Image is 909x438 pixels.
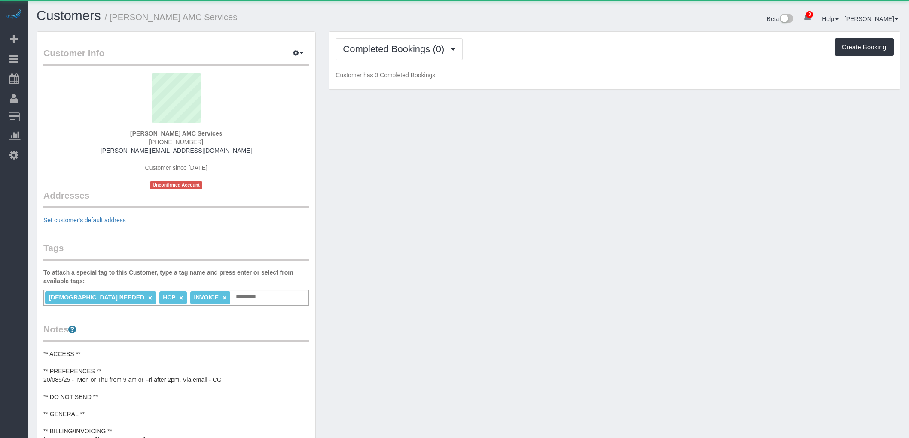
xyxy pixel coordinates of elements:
[105,12,238,22] small: / [PERSON_NAME] AMC Services
[101,147,252,154] a: [PERSON_NAME][EMAIL_ADDRESS][DOMAIN_NAME]
[336,38,463,60] button: Completed Bookings (0)
[49,294,144,301] span: [DEMOGRAPHIC_DATA] NEEDED
[43,217,126,224] a: Set customer's default address
[149,139,203,145] span: [PHONE_NUMBER]
[130,130,222,137] strong: [PERSON_NAME] AMC Services
[194,294,219,301] span: INVOICE
[223,294,226,302] a: ×
[43,268,309,285] label: To attach a special tag to this Customer, type a tag name and press enter or select from availabl...
[145,164,207,171] span: Customer since [DATE]
[179,294,183,302] a: ×
[336,71,894,79] p: Customer has 0 Completed Bookings
[163,294,175,301] span: HCP
[799,9,816,27] a: 3
[835,38,894,56] button: Create Booking
[806,11,813,18] span: 3
[343,44,448,54] span: Completed Bookings (0)
[43,47,309,66] legend: Customer Info
[148,294,152,302] a: ×
[767,15,793,22] a: Beta
[43,323,309,342] legend: Notes
[150,181,202,189] span: Unconfirmed Account
[43,242,309,261] legend: Tags
[5,9,22,21] img: Automaid Logo
[822,15,839,22] a: Help
[779,14,793,25] img: New interface
[845,15,898,22] a: [PERSON_NAME]
[37,8,101,23] a: Customers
